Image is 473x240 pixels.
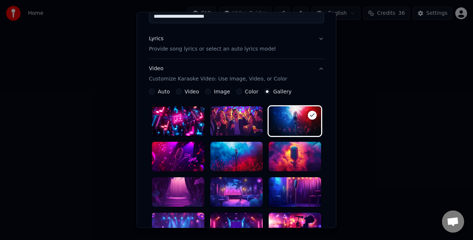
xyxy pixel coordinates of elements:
p: Customize Karaoke Video: Use Image, Video, or Color [149,75,287,83]
div: Lyrics [149,35,163,42]
button: VideoCustomize Karaoke Video: Use Image, Video, or Color [149,59,324,89]
label: Gallery [273,89,292,94]
div: Video [149,65,287,83]
label: Video [185,89,199,94]
label: Color [245,89,259,94]
p: Provide song lyrics or select an auto lyrics model [149,45,276,53]
label: Image [214,89,230,94]
button: LyricsProvide song lyrics or select an auto lyrics model [149,29,324,59]
label: Auto [158,89,170,94]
